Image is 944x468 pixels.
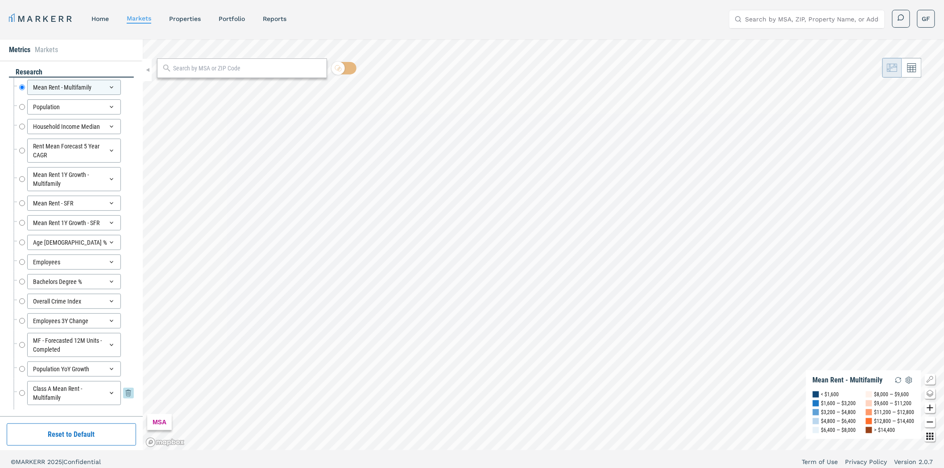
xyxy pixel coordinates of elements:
a: Version 2.0.7 [894,457,933,466]
a: Privacy Policy [845,457,887,466]
div: Age [DEMOGRAPHIC_DATA] % [27,235,121,250]
div: Mean Rent 1Y Growth - Multifamily [27,167,121,191]
div: < $1,600 [821,390,839,399]
a: home [91,15,109,22]
a: MARKERR [9,12,74,25]
a: Portfolio [219,15,245,22]
div: Rent Mean Forecast 5 Year CAGR [27,139,121,163]
button: Other options map button [925,431,936,442]
span: MARKERR [16,458,47,465]
button: Zoom in map button [925,402,936,413]
a: Term of Use [802,457,838,466]
div: $3,200 — $4,800 [821,408,856,417]
li: Metrics [9,45,30,55]
span: 2025 | [47,458,63,465]
button: Show/Hide Legend Map Button [925,374,936,385]
div: > $14,400 [874,426,895,435]
div: Employees 3Y Change [27,313,121,328]
div: Bachelors Degree % [27,274,121,289]
div: MF - Forecasted 12M Units - Completed [27,333,121,357]
div: $6,400 — $8,000 [821,426,856,435]
span: GF [922,14,931,23]
input: Search by MSA or ZIP Code [173,64,322,73]
div: MSA [147,414,172,430]
li: Markets [35,45,58,55]
div: $12,800 — $14,400 [874,417,915,426]
div: Household Income Median [27,119,121,134]
div: Employees [27,255,121,270]
img: Reload Legend [893,375,904,386]
a: reports [263,15,286,22]
a: markets [127,15,151,22]
button: Zoom out map button [925,417,936,427]
img: Settings [904,375,915,386]
div: $9,600 — $11,200 [874,399,912,408]
span: © [11,458,16,465]
div: Population [27,99,121,115]
div: Class A Mean Rent - Multifamily [27,381,121,405]
div: Mean Rent - Multifamily [27,80,121,95]
div: Population YoY Growth [27,361,121,377]
div: Mean Rent - SFR [27,196,121,211]
div: $11,200 — $12,800 [874,408,915,417]
div: $4,800 — $6,400 [821,417,856,426]
div: $1,600 — $3,200 [821,399,856,408]
span: Confidential [63,458,101,465]
div: $8,000 — $9,600 [874,390,909,399]
input: Search by MSA, ZIP, Property Name, or Address [745,10,879,28]
div: Mean Rent - Multifamily [813,376,883,385]
button: Change style map button [925,388,936,399]
div: Mean Rent 1Y Growth - SFR [27,215,121,230]
button: Reset to Default [7,423,136,446]
div: research [9,67,134,78]
div: Overall Crime Index [27,294,121,309]
a: Mapbox logo [145,437,185,447]
button: GF [917,10,935,28]
a: properties [169,15,201,22]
